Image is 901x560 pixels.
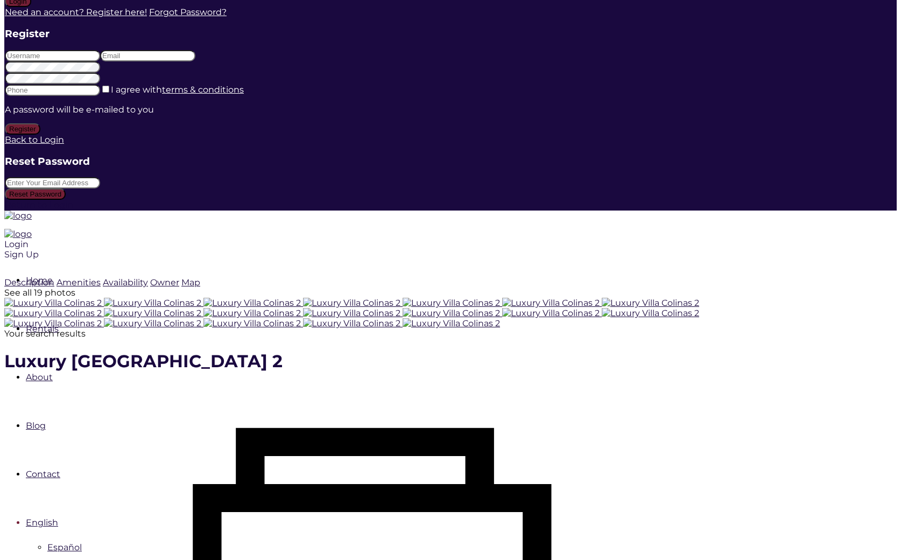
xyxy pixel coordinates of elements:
img: Luxury Villa Colinas 2 [502,308,600,318]
img: Luxury Villa Colinas 2 [4,308,102,318]
img: Luxury Villa Colinas 2 [303,298,400,308]
a: About [26,372,53,382]
img: Luxury Villa Colinas 2 [4,298,102,308]
input: Enter Your Email Address [5,177,100,188]
img: Luxury Villa Colinas 2 [303,318,400,328]
h3: Register [5,27,896,40]
a: Description [4,277,54,288]
img: Luxury Villa Colinas 2 [403,308,500,318]
img: Luxury Villa Colinas 2 [602,298,699,308]
h3: Reset Password [5,155,896,167]
button: Register [5,123,40,135]
a: Amenities [57,277,101,288]
img: Luxury Villa Colinas 2 [502,298,600,308]
img: Luxury Villa Colinas 2 [104,318,201,328]
input: Email [100,50,195,61]
img: Luxury Villa Colinas 2 [303,308,400,318]
img: logo [4,211,32,221]
input: Username [5,50,100,61]
h1: Luxury [GEOGRAPHIC_DATA] 2 [4,351,726,372]
img: Luxury Villa Colinas 2 [203,308,301,318]
p: A password will be e-mailed to you [5,104,896,115]
a: terms & conditions [162,85,244,95]
div: Sign Up [4,249,726,260]
label: I agree with [111,85,244,95]
a: Need an account? Register here! [5,7,147,17]
span: See all 19 photos [4,288,75,298]
img: Luxury Villa Colinas 2 [203,298,301,308]
img: Luxury Villa Colinas 2 [203,318,301,328]
a: Forgot Password? [149,7,227,17]
a: Return to Login [5,200,73,210]
a: Map [181,277,200,288]
img: Luxury Villa Colinas 2 [4,318,102,328]
button: Reset Password [5,188,66,200]
img: Luxury Villa Colinas 2 [104,298,201,308]
div: Login [4,239,726,249]
img: logo [4,229,32,239]
span: Your search results [4,328,86,339]
a: Owner [150,277,179,288]
img: Luxury Villa Colinas 2 [403,298,500,308]
img: Luxury Villa Colinas 2 [602,308,699,318]
img: Luxury Villa Colinas 2 [403,318,500,328]
img: Luxury Villa Colinas 2 [104,308,201,318]
a: Back to Login [5,135,64,145]
a: Home [26,275,53,285]
input: Phone [5,85,100,96]
a: Availability [103,277,148,288]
